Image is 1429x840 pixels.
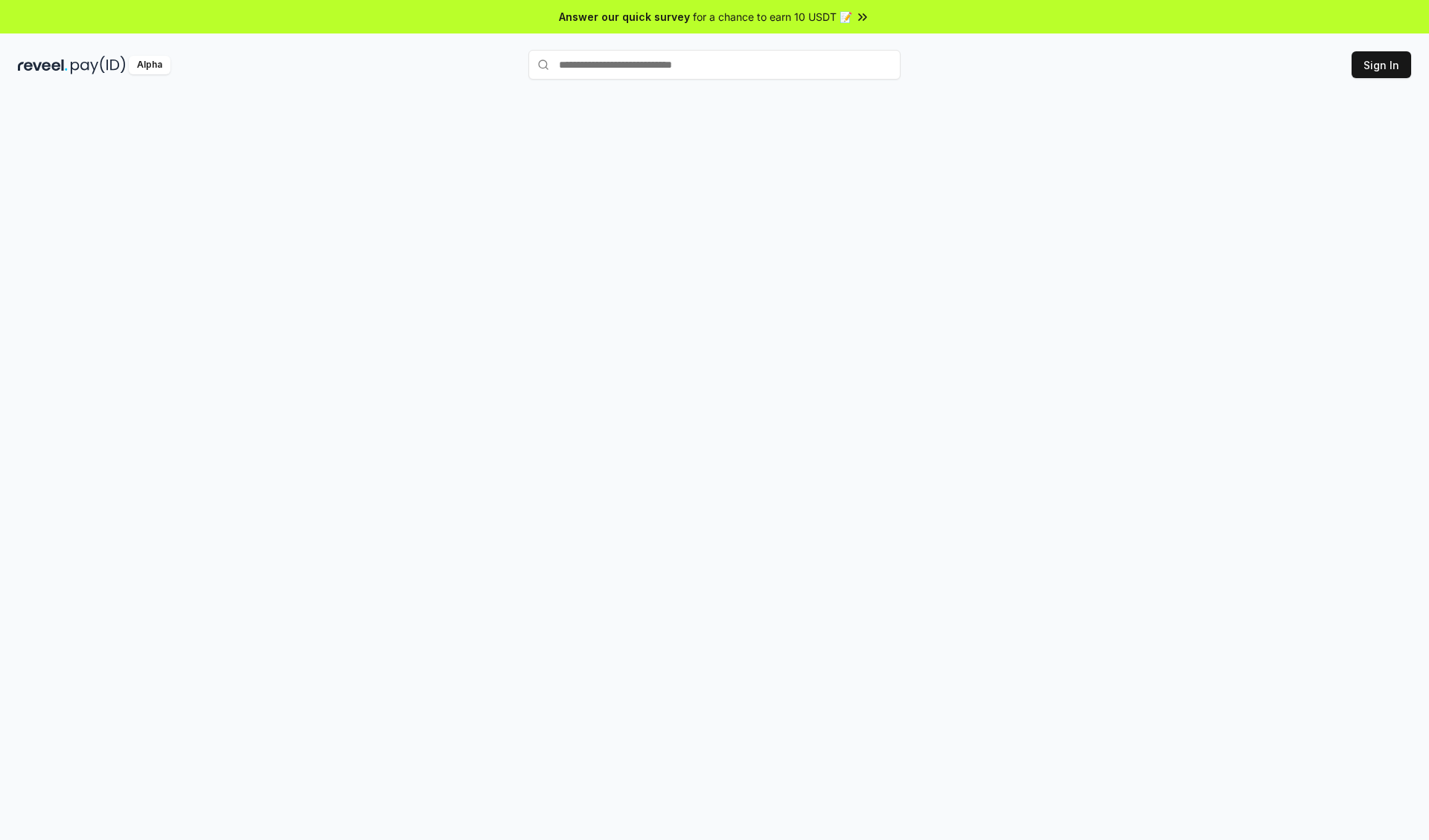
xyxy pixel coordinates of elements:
button: Sign In [1352,51,1411,78]
img: pay_id [71,56,126,74]
img: reveel_dark [18,56,68,74]
span: for a chance to earn 10 USDT 📝 [693,9,852,25]
div: Alpha [129,56,170,74]
span: Answer our quick survey [559,9,690,25]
